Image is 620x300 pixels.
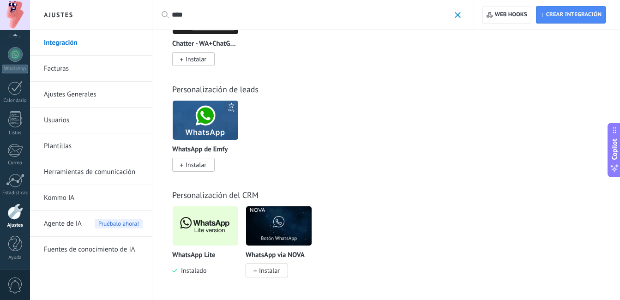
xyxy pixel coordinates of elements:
div: Listas [2,130,29,136]
p: WhatsApp via NOVA [246,252,305,259]
li: Facturas [30,56,152,82]
img: logo_main.png [173,98,238,143]
span: Copilot [610,139,619,160]
a: Ajustes Generales [44,82,143,108]
span: Instalado [177,266,206,275]
span: Instalar [186,161,206,169]
a: Usuarios [44,108,143,133]
li: Ajustes Generales [30,82,152,108]
span: Agente de IA [44,211,82,237]
a: Personalización del CRM [172,190,259,200]
li: Plantillas [30,133,152,159]
li: Herramientas de comunicación [30,159,152,185]
img: logo_main.png [173,204,238,248]
p: WhatsApp Lite [172,252,216,259]
span: Instalar [186,55,206,63]
button: Web hooks [482,6,531,24]
li: Usuarios [30,108,152,133]
li: Integración [30,30,152,56]
p: Chatter - WA+ChatGPT via Komanda F5 [172,40,239,48]
div: Ayuda [2,255,29,261]
div: WhatsApp [2,65,28,73]
div: WhatsApp de Emfy [172,100,246,183]
div: WhatsApp Lite [172,206,246,288]
div: Correo [2,160,29,166]
img: logo_main.png [246,204,312,248]
button: Crear integración [536,6,606,24]
span: Pruébalo ahora! [95,219,143,228]
a: Kommo IA [44,185,143,211]
span: Web hooks [495,11,527,18]
span: Crear integración [546,11,602,18]
div: Estadísticas [2,190,29,196]
a: Personalización de leads [172,84,259,95]
a: Herramientas de comunicación [44,159,143,185]
a: Integración [44,30,143,56]
li: Agente de IA [30,211,152,237]
a: Facturas [44,56,143,82]
a: Agente de IA Pruébalo ahora! [44,211,143,237]
a: Fuentes de conocimiento de IA [44,237,143,263]
a: Plantillas [44,133,143,159]
p: WhatsApp de Emfy [172,146,228,154]
li: Kommo IA [30,185,152,211]
div: Ajustes [2,222,29,228]
li: Fuentes de conocimiento de IA [30,237,152,262]
div: WhatsApp via NOVA [246,206,319,288]
div: Calendario [2,98,29,104]
span: Instalar [259,266,280,275]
